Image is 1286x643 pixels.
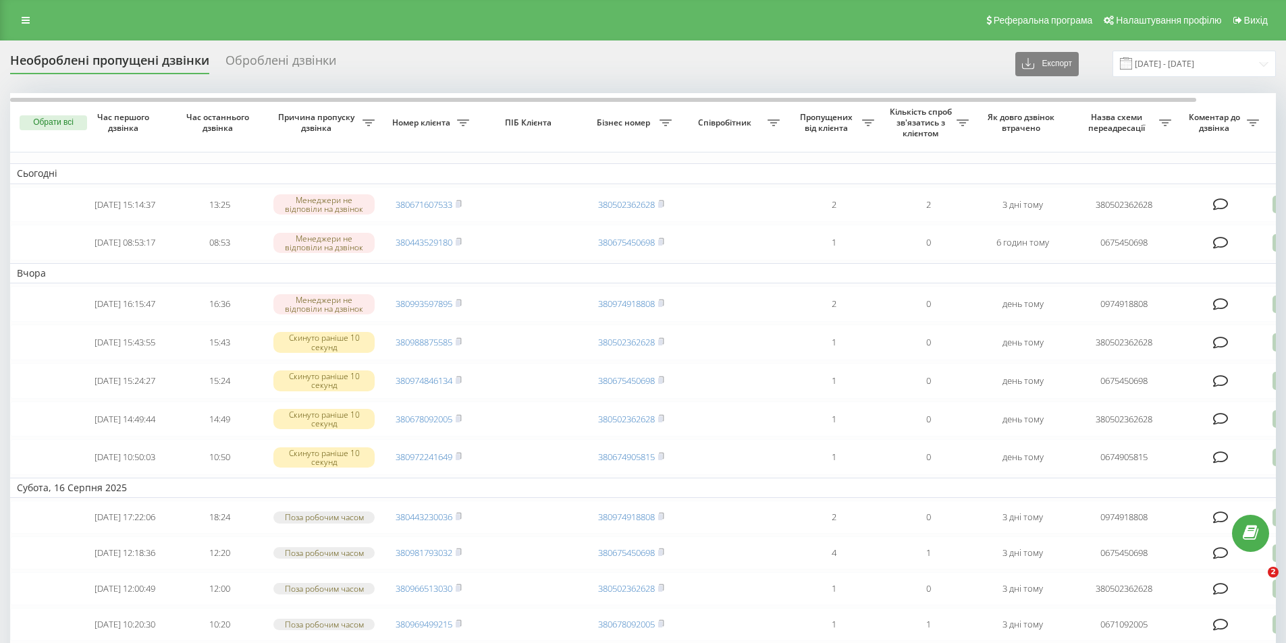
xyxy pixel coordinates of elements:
td: день тому [975,401,1070,437]
span: Вихід [1244,15,1268,26]
a: 380671607533 [396,198,452,211]
a: 380502362628 [598,198,655,211]
a: 380974918808 [598,511,655,523]
td: 380502362628 [1070,187,1178,223]
td: 16:36 [172,286,267,322]
span: Назва схеми переадресації [1077,112,1159,133]
td: 1 [786,325,881,360]
td: [DATE] 08:53:17 [78,225,172,260]
td: 380502362628 [1070,325,1178,360]
td: 0974918808 [1070,286,1178,322]
td: 1 [881,536,975,569]
a: 380974846134 [396,374,452,387]
button: Експорт [1015,52,1079,76]
span: Час останнього дзвінка [183,112,256,133]
span: Час першого дзвінка [88,112,161,133]
a: 380675450698 [598,236,655,248]
td: 6 годин тому [975,225,1070,260]
td: 3 дні тому [975,572,1070,605]
td: 1 [786,439,881,475]
td: 0675450698 [1070,363,1178,399]
a: 380502362628 [598,582,655,594]
div: Поза робочим часом [273,619,375,630]
a: 380678092005 [598,618,655,630]
td: 0674905815 [1070,439,1178,475]
td: 2 [786,286,881,322]
a: 380974918808 [598,298,655,310]
td: 10:20 [172,608,267,641]
td: 0 [881,286,975,322]
a: 380966513030 [396,582,452,594]
div: Оброблені дзвінки [225,53,336,74]
span: Номер клієнта [388,117,457,128]
span: Як довго дзвінок втрачено [986,112,1059,133]
td: [DATE] 10:50:03 [78,439,172,475]
div: Менеджери не відповіли на дзвінок [273,194,375,215]
div: Менеджери не відповіли на дзвінок [273,294,375,314]
td: 15:43 [172,325,267,360]
td: 0 [881,225,975,260]
a: 380988875585 [396,336,452,348]
a: 380443230036 [396,511,452,523]
td: день тому [975,363,1070,399]
span: Коментар до дзвінка [1185,112,1247,133]
td: 15:24 [172,363,267,399]
div: Поза робочим часом [273,547,375,559]
td: день тому [975,325,1070,360]
td: [DATE] 15:14:37 [78,187,172,223]
td: 18:24 [172,501,267,534]
td: 380502362628 [1070,401,1178,437]
td: 0671092005 [1070,608,1178,641]
td: 14:49 [172,401,267,437]
td: 0 [881,439,975,475]
button: Обрати всі [20,115,87,130]
a: 380993597895 [396,298,452,310]
td: [DATE] 12:18:36 [78,536,172,569]
td: 3 дні тому [975,187,1070,223]
a: 380981793032 [396,547,452,559]
td: 2 [786,187,881,223]
span: 2 [1268,567,1279,578]
td: 0675450698 [1070,536,1178,569]
div: Поза робочим часом [273,583,375,594]
td: 2 [881,187,975,223]
td: 13:25 [172,187,267,223]
td: 1 [881,608,975,641]
span: Реферальна програма [994,15,1093,26]
td: день тому [975,439,1070,475]
a: 380502362628 [598,336,655,348]
a: 380675450698 [598,547,655,559]
span: Співробітник [685,117,768,128]
td: 10:50 [172,439,267,475]
td: 1 [786,572,881,605]
td: 3 дні тому [975,501,1070,534]
a: 380674905815 [598,451,655,463]
td: 08:53 [172,225,267,260]
td: 0 [881,501,975,534]
td: 0675450698 [1070,225,1178,260]
td: 12:20 [172,536,267,569]
td: [DATE] 16:15:47 [78,286,172,322]
td: 0974918808 [1070,501,1178,534]
td: 1 [786,401,881,437]
td: 12:00 [172,572,267,605]
td: 1 [786,608,881,641]
span: Налаштування профілю [1116,15,1221,26]
span: Бізнес номер [591,117,660,128]
span: Пропущених від клієнта [793,112,862,133]
td: 2 [786,501,881,534]
a: 380969499215 [396,618,452,630]
div: Скинуто раніше 10 секунд [273,447,375,468]
td: [DATE] 17:22:06 [78,501,172,534]
td: 1 [786,225,881,260]
div: Скинуто раніше 10 секунд [273,332,375,352]
div: Менеджери не відповіли на дзвінок [273,233,375,253]
div: Скинуто раніше 10 секунд [273,370,375,391]
td: 0 [881,363,975,399]
iframe: Intercom live chat [1240,567,1272,599]
td: [DATE] 15:43:55 [78,325,172,360]
a: 380502362628 [598,413,655,425]
a: 380675450698 [598,374,655,387]
td: 0 [881,572,975,605]
td: 380502362628 [1070,572,1178,605]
